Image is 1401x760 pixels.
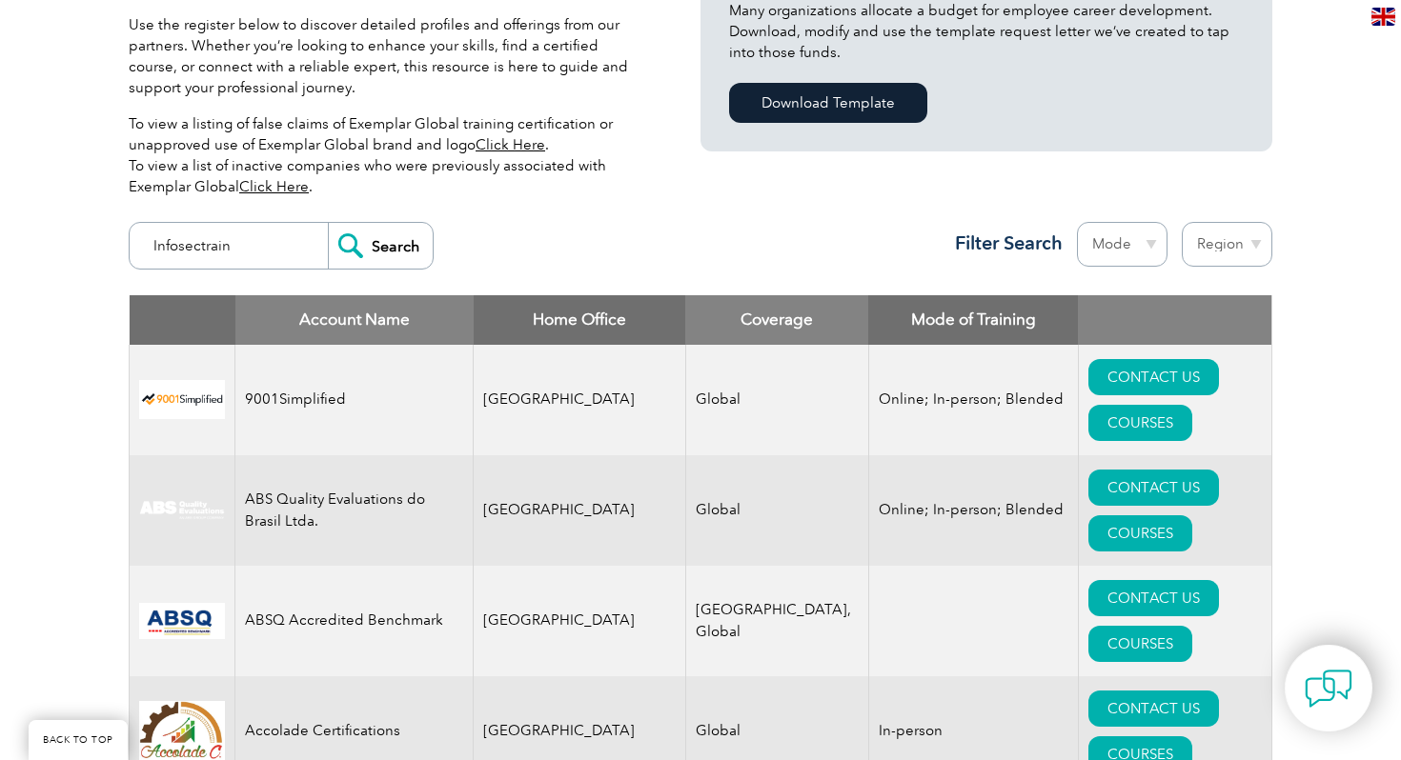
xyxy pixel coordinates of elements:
td: [GEOGRAPHIC_DATA] [474,345,686,455]
a: Click Here [476,136,545,153]
td: [GEOGRAPHIC_DATA] [474,455,686,566]
a: CONTACT US [1088,359,1219,395]
p: To view a listing of false claims of Exemplar Global training certification or unapproved use of ... [129,113,643,197]
img: 37c9c059-616f-eb11-a812-002248153038-logo.png [139,380,225,419]
td: ABSQ Accredited Benchmark [235,566,474,676]
th: : activate to sort column ascending [1078,295,1271,345]
img: en [1371,8,1395,26]
a: Click Here [239,178,309,195]
th: Coverage: activate to sort column ascending [685,295,868,345]
th: Home Office: activate to sort column ascending [474,295,686,345]
td: Global [685,455,868,566]
td: Global [685,345,868,455]
td: 9001Simplified [235,345,474,455]
a: CONTACT US [1088,690,1219,727]
td: [GEOGRAPHIC_DATA] [474,566,686,676]
a: Download Template [729,83,927,123]
a: COURSES [1088,626,1192,662]
th: Account Name: activate to sort column descending [235,295,474,345]
a: COURSES [1088,515,1192,551]
th: Mode of Training: activate to sort column ascending [868,295,1078,345]
img: cc24547b-a6e0-e911-a812-000d3a795b83-logo.png [139,603,225,639]
td: ABS Quality Evaluations do Brasil Ltda. [235,455,474,566]
a: CONTACT US [1088,580,1219,616]
p: Use the register below to discover detailed profiles and offerings from our partners. Whether you... [129,14,643,98]
img: contact-chat.png [1305,665,1352,712]
input: Search [328,223,433,269]
a: BACK TO TOP [29,720,128,760]
img: c92924ac-d9bc-ea11-a814-000d3a79823d-logo.jpg [139,500,225,521]
td: Online; In-person; Blended [868,455,1078,566]
td: Online; In-person; Blended [868,345,1078,455]
a: CONTACT US [1088,470,1219,506]
h3: Filter Search [944,231,1063,255]
a: COURSES [1088,405,1192,441]
td: [GEOGRAPHIC_DATA], Global [685,566,868,676]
